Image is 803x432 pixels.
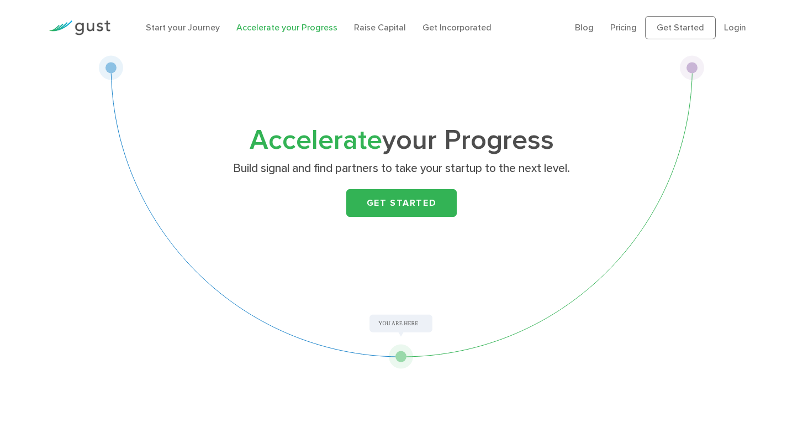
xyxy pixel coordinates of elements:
a: Pricing [610,22,637,33]
a: Accelerate your Progress [236,22,337,33]
a: Get Started [645,16,716,39]
h1: your Progress [183,128,620,153]
p: Build signal and find partners to take your startup to the next level. [188,161,616,176]
a: Start your Journey [146,22,220,33]
a: Raise Capital [354,22,406,33]
a: Get Started [346,189,457,217]
img: Gust Logo [49,20,110,35]
span: Accelerate [250,124,382,157]
a: Blog [575,22,594,33]
a: Login [724,22,746,33]
a: Get Incorporated [422,22,492,33]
